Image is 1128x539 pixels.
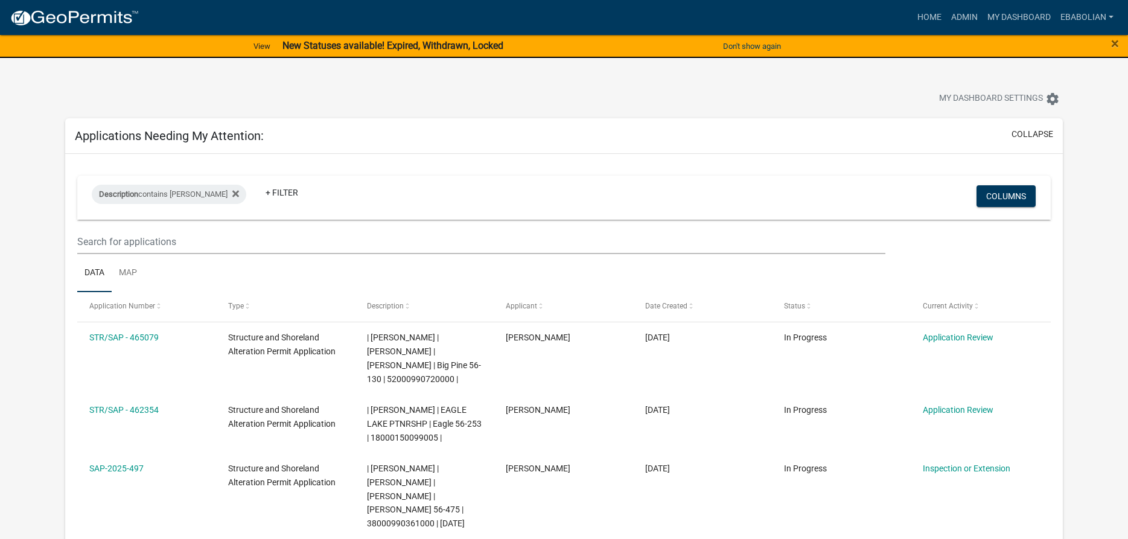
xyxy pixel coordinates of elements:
[946,6,983,29] a: Admin
[77,292,216,321] datatable-header-cell: Application Number
[1111,35,1119,52] span: ×
[784,405,827,415] span: In Progress
[367,405,482,442] span: | Eric Babolian | EAGLE LAKE PTNRSHP | Eagle 56-253 | 18000150099005 |
[89,405,159,415] a: STR/SAP - 462354
[645,464,670,473] span: 08/11/2025
[99,190,138,199] span: Description
[977,185,1036,207] button: Columns
[228,405,336,429] span: Structure and Shoreland Alteration Permit Application
[645,405,670,415] span: 08/11/2025
[1012,128,1053,141] button: collapse
[645,302,687,310] span: Date Created
[983,6,1056,29] a: My Dashboard
[923,464,1010,473] a: Inspection or Extension
[1056,6,1118,29] a: ebabolian
[89,333,159,342] a: STR/SAP - 465079
[228,464,336,487] span: Structure and Shoreland Alteration Permit Application
[494,292,633,321] datatable-header-cell: Applicant
[1045,92,1060,106] i: settings
[784,302,805,310] span: Status
[645,333,670,342] span: 08/18/2025
[923,405,993,415] a: Application Review
[939,92,1043,106] span: My Dashboard Settings
[217,292,355,321] datatable-header-cell: Type
[249,36,275,56] a: View
[89,464,144,473] a: SAP-2025-497
[506,405,570,415] span: Roger Lee Hahn
[228,333,336,356] span: Structure and Shoreland Alteration Permit Application
[634,292,773,321] datatable-header-cell: Date Created
[228,302,244,310] span: Type
[718,36,786,56] button: Don't show again
[282,40,503,51] strong: New Statuses available! Expired, Withdrawn, Locked
[367,302,404,310] span: Description
[75,129,264,143] h5: Applications Needing My Attention:
[92,185,246,204] div: contains [PERSON_NAME]
[773,292,911,321] datatable-header-cell: Status
[367,333,481,383] span: | Eric Babolian | BRYAN W ZEPPER | KAREN E ZEPPER | Big Pine 56-130 | 52000990720000 |
[913,6,946,29] a: Home
[923,333,993,342] a: Application Review
[355,292,494,321] datatable-header-cell: Description
[77,254,112,293] a: Data
[1111,36,1119,51] button: Close
[367,464,465,528] span: | Eric Babolian | RYAN M JOHNSON | ERIN E JOHNSON | Pickerel 56-475 | 38000990361000 | 08/20/2026
[506,333,570,342] span: John Weller
[506,302,537,310] span: Applicant
[89,302,155,310] span: Application Number
[923,302,973,310] span: Current Activity
[256,182,308,203] a: + Filter
[929,87,1069,110] button: My Dashboard Settingssettings
[506,464,570,473] span: Ryan
[77,229,885,254] input: Search for applications
[784,333,827,342] span: In Progress
[112,254,144,293] a: Map
[911,292,1050,321] datatable-header-cell: Current Activity
[784,464,827,473] span: In Progress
